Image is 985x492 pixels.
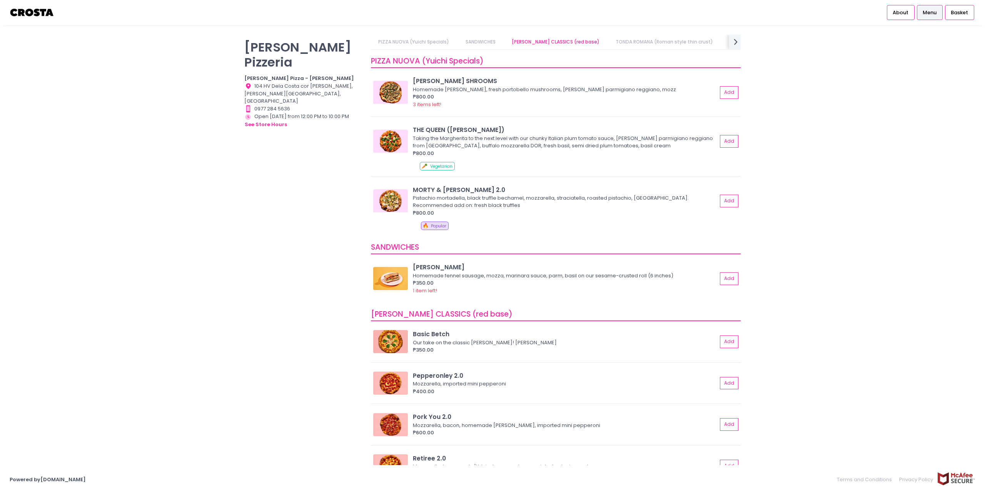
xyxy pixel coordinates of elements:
img: Basic Betch [373,330,408,353]
img: logo [10,6,55,19]
span: 1 item left! [413,287,437,294]
b: [PERSON_NAME] Pizza - [PERSON_NAME] [244,75,354,82]
div: [PERSON_NAME] SHROOMS [413,77,717,85]
div: Homemade [PERSON_NAME], fresh portobello mushrooms, [PERSON_NAME] parmigiano reggiano, mozz [413,86,715,93]
a: TONDA ROMANA (Roman style thin crust) [608,35,721,49]
img: Retiree 2.0 [373,454,408,477]
button: see store hours [244,120,287,129]
div: Mozzarella, imported mini pepperoni [413,380,715,388]
button: Add [720,335,738,348]
div: Mozzarella, homemade 'Nduja, homemade guanciale, fresh pineapple [413,463,715,470]
span: Menu [923,9,937,17]
div: ₱400.00 [413,388,717,395]
span: PIZZA NUOVA (Yuichi Specials) [371,56,484,66]
span: SANDWICHES [371,242,419,252]
div: Pork You 2.0 [413,412,717,421]
span: 🥕 [421,162,427,170]
img: Pepperonley 2.0 [373,372,408,395]
div: 0977 284 5636 [244,105,361,113]
div: [PERSON_NAME] [413,263,717,272]
span: Basket [951,9,968,17]
div: Our take on the classic [PERSON_NAME]! [PERSON_NAME] [413,339,715,347]
img: SALCICCIA SHROOMS [373,81,408,104]
div: Basic Betch [413,330,717,339]
a: Vegan Pizza [722,35,766,49]
div: Mozzarella, bacon, homemade [PERSON_NAME], imported mini pepperoni [413,422,715,429]
a: [PERSON_NAME] CLASSICS (red base) [504,35,607,49]
div: ₱800.00 [413,209,717,217]
div: MORTY & [PERSON_NAME] 2.0 [413,185,717,194]
a: Menu [917,5,943,20]
img: HOAGIE ROLL [373,267,408,290]
a: Privacy Policy [896,472,937,487]
img: THE QUEEN (Margherita) [373,130,408,153]
button: Add [720,195,738,207]
div: Pistachio mortadella, black truffle bechamel, mozzarella, straciatella, roasted pistachio, [GEOGR... [413,194,715,209]
div: 104 HV Dela Costa cor [PERSON_NAME], [PERSON_NAME][GEOGRAPHIC_DATA], [GEOGRAPHIC_DATA] [244,82,361,105]
button: Add [720,272,738,285]
button: Add [720,86,738,99]
img: mcafee-secure [937,472,975,485]
a: SANDWICHES [458,35,503,49]
div: Open [DATE] from 12:00 PM to 10:00 PM [244,113,361,129]
span: 🔥 [422,222,429,229]
span: About [893,9,908,17]
div: Retiree 2.0 [413,454,717,463]
img: Pork You 2.0 [373,413,408,436]
div: Pepperonley 2.0 [413,371,717,380]
div: ₱800.00 [413,93,717,101]
img: MORTY & ELLA 2.0 [373,189,408,212]
a: About [887,5,915,20]
span: Vegetarian [430,163,452,169]
a: Terms and Conditions [837,472,896,487]
a: PIZZA NUOVA (Yuichi Specials) [371,35,457,49]
button: Add [720,418,738,431]
div: ₱350.00 [413,279,717,287]
div: ₱800.00 [413,150,717,157]
div: ₱600.00 [413,429,717,437]
span: [PERSON_NAME] CLASSICS (red base) [371,309,513,319]
a: Powered by[DOMAIN_NAME] [10,476,86,483]
button: Add [720,460,738,472]
p: [PERSON_NAME] Pizzeria [244,40,361,70]
button: Add [720,135,738,148]
div: THE QUEEN ([PERSON_NAME]) [413,125,717,134]
div: Taking the Margherita to the next level with our chunky Italian plum tomato sauce, [PERSON_NAME] ... [413,135,715,150]
button: Add [720,377,738,390]
div: Homemade fennel sausage, mozza, marinara sauce, parm, basil on our sesame-crusted roll (6 inches) [413,272,715,280]
span: 3 items left! [413,101,441,108]
div: ₱350.00 [413,346,717,354]
span: Popular [431,223,446,229]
